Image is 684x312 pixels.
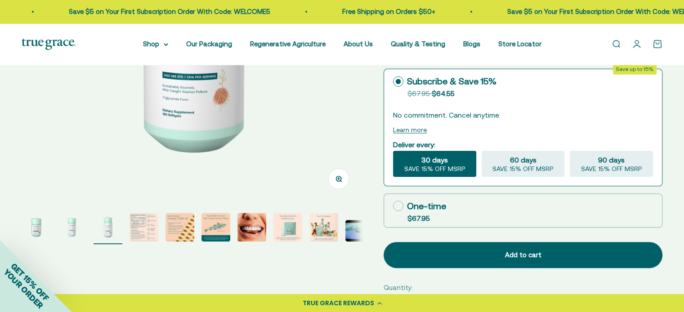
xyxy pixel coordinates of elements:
[165,213,194,244] button: Go to item 5
[345,220,374,244] button: Go to item 10
[58,213,86,242] img: Omega-3 Fish Oil
[341,8,434,15] a: Free Shipping on Orders $50+
[22,213,50,242] img: Omega-3 Fish Oil for Brain, Heart, and Immune Health* Sustainably sourced, wild-caught Alaskan fi...
[250,40,326,48] a: Regenerative Agriculture
[303,299,374,308] div: TRUE GRACE REWARDS
[94,213,122,242] img: Omega-3 Fish Oil
[58,213,86,244] button: Go to item 2
[165,213,194,242] img: - Sustainably sourced, wild-caught Alaskan fish - Provides 1400 mg of the essential fatty Acids E...
[402,250,644,260] div: Add to cart
[130,213,158,244] button: Go to item 4
[22,213,50,244] button: Go to item 1
[391,40,445,48] a: Quality & Testing
[309,213,338,244] button: Go to item 9
[201,213,230,242] img: Our fish oil is traceable back to the specific fishery it came form, so you can check that it mee...
[143,39,168,49] summary: Shop
[68,6,269,17] p: Save $5 on Your First Subscription Order With Code: WELCOME5
[186,40,232,48] a: Our Packaging
[384,282,413,293] label: Quantity:
[463,40,480,48] a: Blogs
[94,213,122,244] button: Go to item 3
[237,213,266,242] img: Alaskan Pollock live a short life and do not bio-accumulate heavy metals and toxins the way older...
[130,213,158,242] img: We source our fish oil from Alaskan Pollock that have been freshly caught for human consumption i...
[9,261,51,303] span: GET 15% OFF
[237,213,266,244] button: Go to item 7
[344,40,373,48] a: About Us
[273,213,302,242] img: When you opt for our refill pouches instead of buying a whole new bottle every time you buy suppl...
[2,267,45,310] span: YOUR ORDER
[201,213,230,244] button: Go to item 6
[309,213,338,242] img: Our full product line provides a robust and comprehensive offering for a true foundation of healt...
[498,40,541,48] a: Store Locator
[384,242,662,268] button: Add to cart
[273,213,302,244] button: Go to item 8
